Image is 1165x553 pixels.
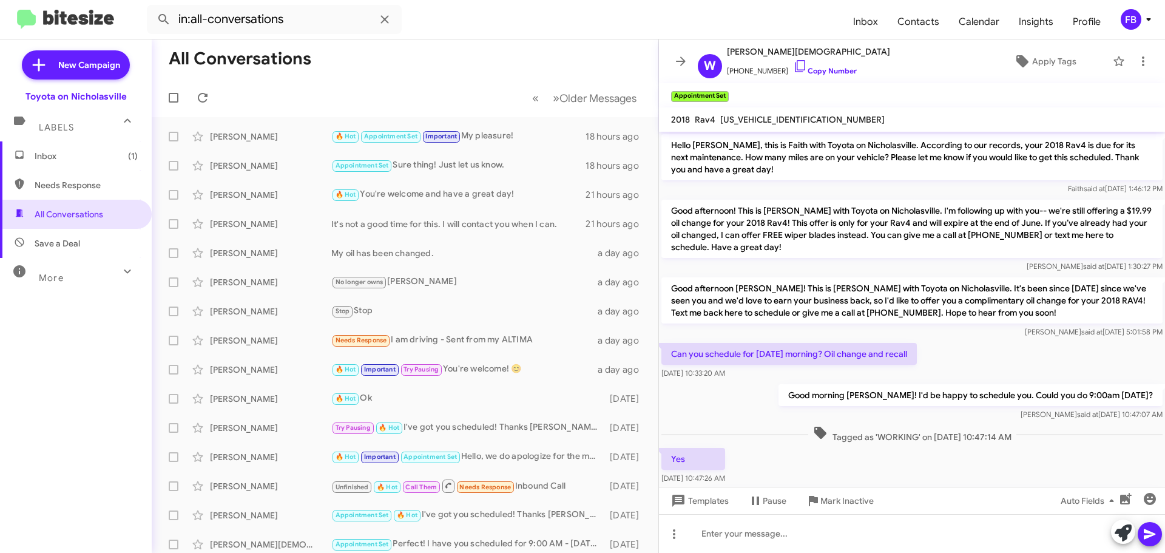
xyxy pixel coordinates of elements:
[405,483,437,491] span: Call Them
[459,483,511,491] span: Needs Response
[336,336,387,344] span: Needs Response
[604,422,649,434] div: [DATE]
[661,448,725,470] p: Yes
[331,304,598,318] div: Stop
[1081,327,1103,336] span: said at
[25,90,127,103] div: Toyota on Nicholasville
[586,189,649,201] div: 21 hours ago
[210,218,331,230] div: [PERSON_NAME]
[888,4,949,39] span: Contacts
[169,49,311,69] h1: All Conversations
[331,450,604,464] div: Hello, we do apologize for the message. Thanks for letting us know, we will update our records! H...
[604,538,649,551] div: [DATE]
[661,368,725,378] span: [DATE] 10:33:20 AM
[949,4,1009,39] a: Calendar
[669,490,729,512] span: Templates
[1084,184,1105,193] span: said at
[1068,184,1163,193] span: Faith [DATE] 1:46:12 PM
[820,490,874,512] span: Mark Inactive
[210,131,331,143] div: [PERSON_NAME]
[210,276,331,288] div: [PERSON_NAME]
[39,122,74,133] span: Labels
[604,509,649,521] div: [DATE]
[147,5,402,34] input: Search
[331,218,586,230] div: It's not a good time for this. I will contact you when I can.
[727,59,890,77] span: [PHONE_NUMBER]
[586,160,649,172] div: 18 hours ago
[598,305,649,317] div: a day ago
[793,66,857,75] a: Copy Number
[331,333,598,347] div: I am driving - Sent from my ALTIMA
[1027,262,1163,271] span: [PERSON_NAME] [DATE] 1:30:27 PM
[364,365,396,373] span: Important
[210,451,331,463] div: [PERSON_NAME]
[532,90,539,106] span: «
[336,191,356,198] span: 🔥 Hot
[586,218,649,230] div: 21 hours ago
[727,44,890,59] span: [PERSON_NAME][DEMOGRAPHIC_DATA]
[39,273,64,283] span: More
[808,426,1016,443] span: Tagged as 'WORKING' on [DATE] 10:47:14 AM
[661,473,725,483] span: [DATE] 10:47:26 AM
[364,453,396,461] span: Important
[379,424,399,432] span: 🔥 Hot
[763,490,786,512] span: Pause
[738,490,796,512] button: Pause
[598,276,649,288] div: a day ago
[778,384,1163,406] p: Good morning [PERSON_NAME]! I'd be happy to schedule you. Could you do 9:00am [DATE]?
[210,247,331,259] div: [PERSON_NAME]
[661,134,1163,180] p: Hello [PERSON_NAME], this is Faith with Toyota on Nicholasville. According to our records, your 2...
[1077,410,1098,419] span: said at
[1063,4,1110,39] span: Profile
[598,247,649,259] div: a day ago
[404,365,439,373] span: Try Pausing
[1032,50,1076,72] span: Apply Tags
[210,480,331,492] div: [PERSON_NAME]
[1051,490,1129,512] button: Auto Fields
[843,4,888,39] a: Inbox
[796,490,883,512] button: Mark Inactive
[331,508,604,522] div: I've got you scheduled! Thanks [PERSON_NAME], have a great day!
[404,453,457,461] span: Appointment Set
[671,114,690,125] span: 2018
[35,208,103,220] span: All Conversations
[210,538,331,551] div: [PERSON_NAME][DEMOGRAPHIC_DATA]
[425,132,457,140] span: Important
[336,453,356,461] span: 🔥 Hot
[210,189,331,201] div: [PERSON_NAME]
[545,86,644,110] button: Next
[336,540,389,548] span: Appointment Set
[336,424,371,432] span: Try Pausing
[598,334,649,347] div: a day ago
[331,537,604,551] div: Perfect! I have you scheduled for 9:00 AM - [DATE]. Let me know if you need anything else, and ha...
[604,393,649,405] div: [DATE]
[331,362,598,376] div: You're welcome! 😊
[210,305,331,317] div: [PERSON_NAME]
[210,160,331,172] div: [PERSON_NAME]
[525,86,644,110] nav: Page navigation example
[336,132,356,140] span: 🔥 Hot
[336,278,383,286] span: No longer owns
[598,364,649,376] div: a day ago
[331,158,586,172] div: Sure thing! Just let us know.
[336,365,356,373] span: 🔥 Hot
[1009,4,1063,39] a: Insights
[22,50,130,80] a: New Campaign
[586,131,649,143] div: 18 hours ago
[397,511,417,519] span: 🔥 Hot
[210,364,331,376] div: [PERSON_NAME]
[661,343,917,365] p: Can you schedule for [DATE] morning? Oil change and recall
[331,392,604,405] div: Ok
[1121,9,1141,30] div: FB
[336,483,369,491] span: Unfinished
[377,483,397,491] span: 🔥 Hot
[1110,9,1152,30] button: FB
[982,50,1107,72] button: Apply Tags
[336,395,356,402] span: 🔥 Hot
[210,334,331,347] div: [PERSON_NAME]
[336,511,389,519] span: Appointment Set
[331,188,586,202] div: You're welcome and have a great day!
[128,150,138,162] span: (1)
[695,114,715,125] span: Rav4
